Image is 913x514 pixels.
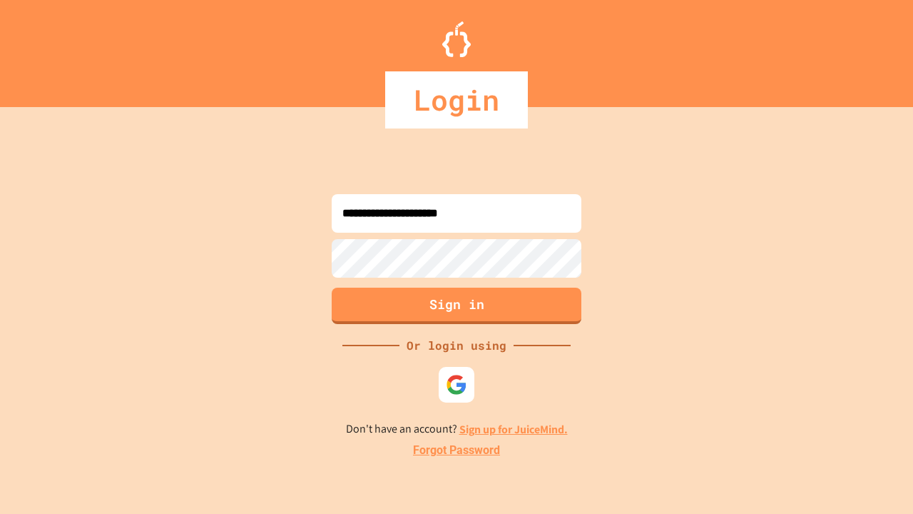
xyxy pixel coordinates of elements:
img: google-icon.svg [446,374,467,395]
button: Sign in [332,288,581,324]
div: Login [385,71,528,128]
div: Or login using [399,337,514,354]
p: Don't have an account? [346,420,568,438]
a: Sign up for JuiceMind. [459,422,568,437]
img: Logo.svg [442,21,471,57]
a: Forgot Password [413,442,500,459]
